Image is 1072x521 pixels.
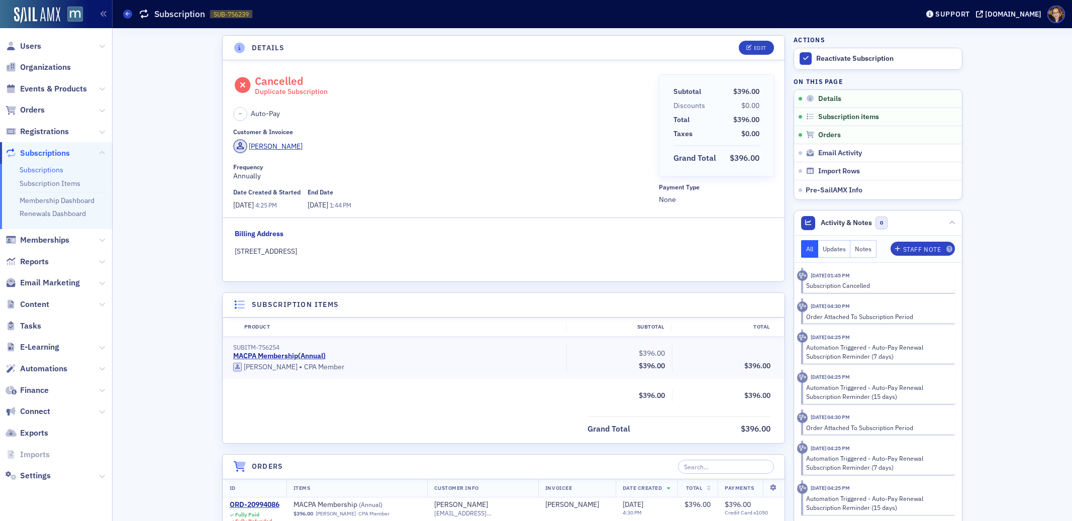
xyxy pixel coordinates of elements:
[67,7,83,22] img: SailAMX
[797,270,808,281] div: Activity
[214,10,249,19] span: SUB-756239
[903,247,941,252] div: Staff Note
[797,483,808,494] div: Activity
[20,385,49,396] span: Finance
[230,500,279,509] a: ORD-20994086
[671,323,777,331] div: Total
[730,153,759,163] span: $396.00
[811,445,850,452] time: 6/21/2024 04:25 PM
[673,115,690,125] div: Total
[623,509,642,516] time: 4:30 PM
[20,148,70,159] span: Subscriptions
[20,83,87,94] span: Events & Products
[678,460,774,474] input: Search…
[20,126,69,137] span: Registrations
[6,83,87,94] a: Events & Products
[20,406,50,417] span: Connect
[673,115,693,125] span: Total
[797,412,808,423] div: Activity
[255,74,328,96] div: Cancelled
[935,10,970,19] div: Support
[316,510,356,517] a: [PERSON_NAME]
[806,383,948,401] div: Automation Triggered - Auto-Pay Renewal Subscription Reminder (15 days)
[6,321,41,332] a: Tasks
[733,87,759,96] span: $396.00
[6,62,71,73] a: Organizations
[20,363,67,374] span: Automations
[818,131,841,140] span: Orders
[6,363,67,374] a: Automations
[233,352,326,361] a: MACPA Membership(Annual)
[673,100,709,111] span: Discounts
[566,323,671,331] div: Subtotal
[545,500,609,509] span: Aman Singh
[154,8,205,20] h1: Subscription
[673,86,705,97] span: Subtotal
[673,152,720,164] span: Grand Total
[545,500,599,509] a: [PERSON_NAME]
[891,242,955,256] button: Staff Note
[818,167,860,176] span: Import Rows
[806,454,948,472] div: Automation Triggered - Auto-Pay Renewal Subscription Reminder (7 days)
[811,334,850,341] time: 6/21/2025 04:25 PM
[811,484,850,491] time: 6/13/2024 04:25 PM
[754,45,766,51] div: Edit
[235,229,283,239] div: Billing Address
[20,449,50,460] span: Imports
[659,183,700,191] div: Payment Type
[976,11,1045,18] button: [DOMAIN_NAME]
[308,200,330,210] span: [DATE]
[794,48,962,69] button: Reactivate Subscription
[299,362,302,372] span: •
[6,449,50,460] a: Imports
[235,246,772,257] div: [STREET_ADDRESS]
[806,494,948,512] div: Automation Triggered - Auto-Pay Renewal Subscription Reminder (15 days)
[233,200,255,210] span: [DATE]
[6,428,48,439] a: Exports
[733,115,759,124] span: $396.00
[794,35,825,44] h4: Actions
[20,196,94,205] a: Membership Dashboard
[20,41,41,52] span: Users
[850,240,876,258] button: Notes
[797,332,808,343] div: Activity
[673,86,701,97] div: Subtotal
[816,54,957,63] div: Reactivate Subscription
[623,500,643,509] span: [DATE]
[252,43,285,53] h4: Details
[806,281,948,290] div: Subscription Cancelled
[294,500,420,509] span: MACPA Membership
[794,77,962,86] h4: On this page
[434,509,531,517] span: [EMAIL_ADDRESS][DOMAIN_NAME]
[233,128,293,136] div: Customer & Invoicee
[294,500,420,509] a: MACPA Membership (Annual)
[6,470,51,481] a: Settings
[818,113,879,122] span: Subscription items
[741,101,759,110] span: $0.00
[252,461,283,472] h4: Orders
[818,149,862,158] span: Email Activity
[20,428,48,439] span: Exports
[797,372,808,383] div: Activity
[739,41,773,55] button: Edit
[237,323,566,331] div: Product
[233,363,298,372] a: [PERSON_NAME]
[20,256,49,267] span: Reports
[639,391,665,400] span: $396.00
[249,141,303,152] div: [PERSON_NAME]
[20,470,51,481] span: Settings
[6,256,49,267] a: Reports
[251,109,280,119] span: Auto-Pay
[673,129,696,139] span: Taxes
[725,500,751,509] span: $396.00
[673,100,705,111] div: Discounts
[741,424,770,434] span: $396.00
[673,129,693,139] div: Taxes
[244,363,298,372] div: [PERSON_NAME]
[6,41,41,52] a: Users
[308,188,333,196] div: End Date
[725,484,754,491] span: Payments
[588,423,634,435] span: Grand Total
